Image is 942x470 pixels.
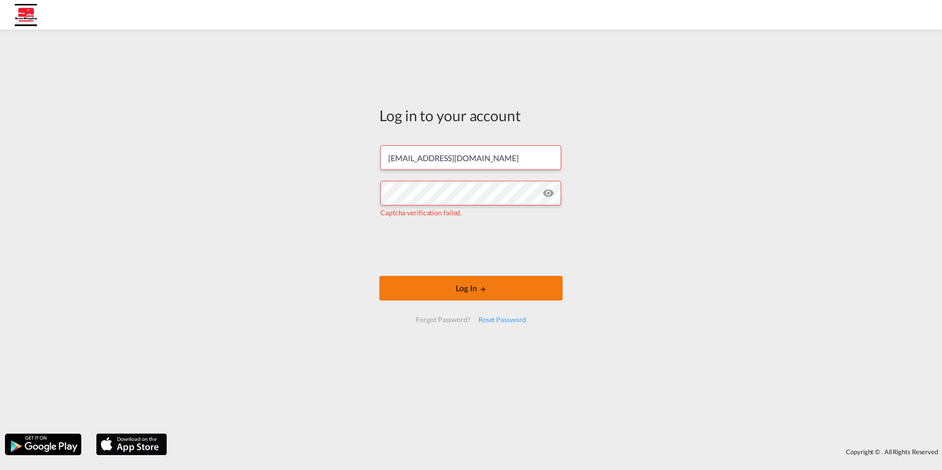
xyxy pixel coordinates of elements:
[379,276,563,301] button: LOGIN
[380,208,462,217] span: Captcha verification failed.
[4,433,82,456] img: google.png
[379,105,563,126] div: Log in to your account
[380,145,561,170] input: Enter email/phone number
[172,443,942,460] div: Copyright © . All Rights Reserved
[15,4,37,26] img: 14889e00a94e11eea43deb41f6cedd1b.jpg
[542,187,554,199] md-icon: icon-eye-off
[412,311,474,329] div: Forgot Password?
[95,433,168,456] img: apple.png
[396,228,546,266] iframe: reCAPTCHA
[474,311,530,329] div: Reset Password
